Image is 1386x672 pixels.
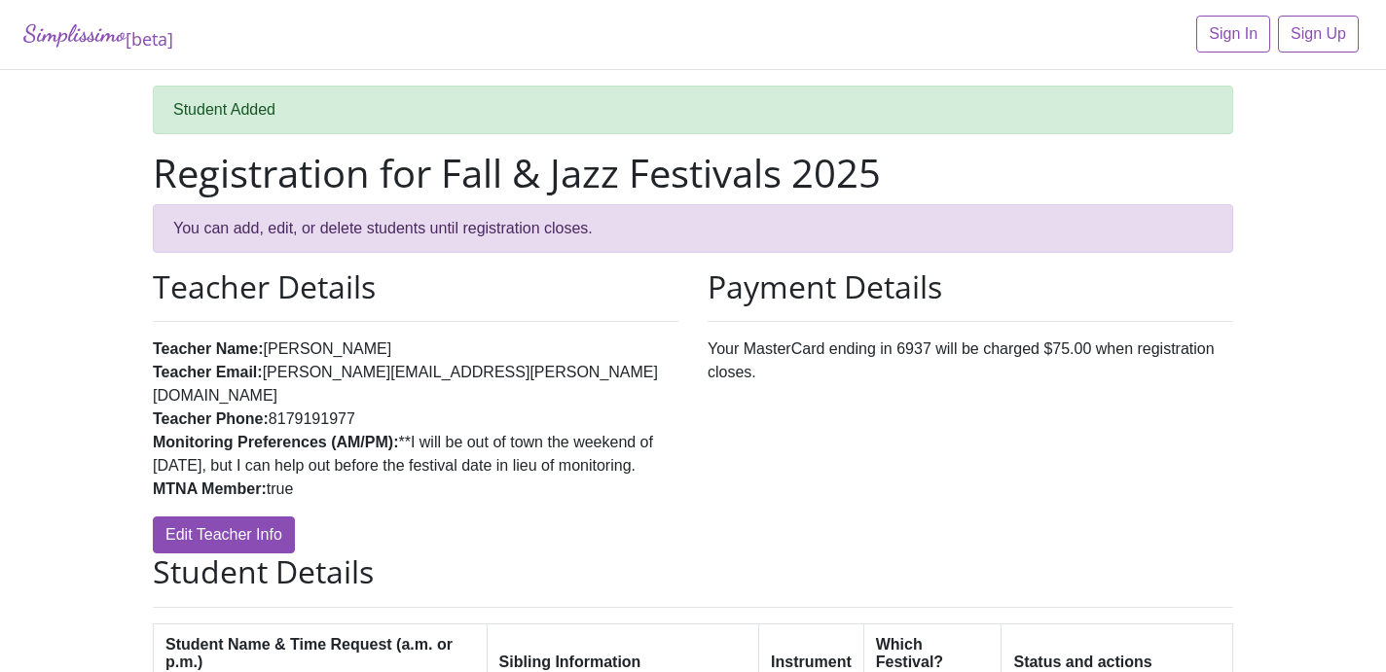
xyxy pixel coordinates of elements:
li: 8179191977 [153,407,678,431]
strong: Teacher Email: [153,364,263,380]
li: [PERSON_NAME] [153,337,678,361]
div: You can add, edit, or delete students until registration closes. [153,204,1233,253]
li: [PERSON_NAME][EMAIL_ADDRESS][PERSON_NAME][DOMAIN_NAME] [153,361,678,407]
a: Edit Teacher Info [153,516,295,553]
a: Sign Up [1278,16,1359,53]
h2: Student Details [153,553,1233,590]
h2: Payment Details [708,268,1233,305]
strong: Teacher Phone: [153,410,269,427]
a: Simplissimo[beta] [23,16,173,53]
div: Your MasterCard ending in 6937 will be charged $75.00 when registration closes. [693,268,1248,553]
li: true [153,477,678,501]
sub: [beta] [126,27,173,51]
li: **I will be out of town the weekend of [DATE], but I can help out before the festival date in lie... [153,431,678,477]
h2: Teacher Details [153,268,678,305]
h1: Registration for Fall & Jazz Festivals 2025 [153,150,1233,196]
a: Sign In [1196,16,1270,53]
strong: Monitoring Preferences (AM/PM): [153,434,398,450]
div: Student Added [153,86,1233,134]
strong: Teacher Name: [153,340,264,357]
strong: MTNA Member: [153,480,267,497]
